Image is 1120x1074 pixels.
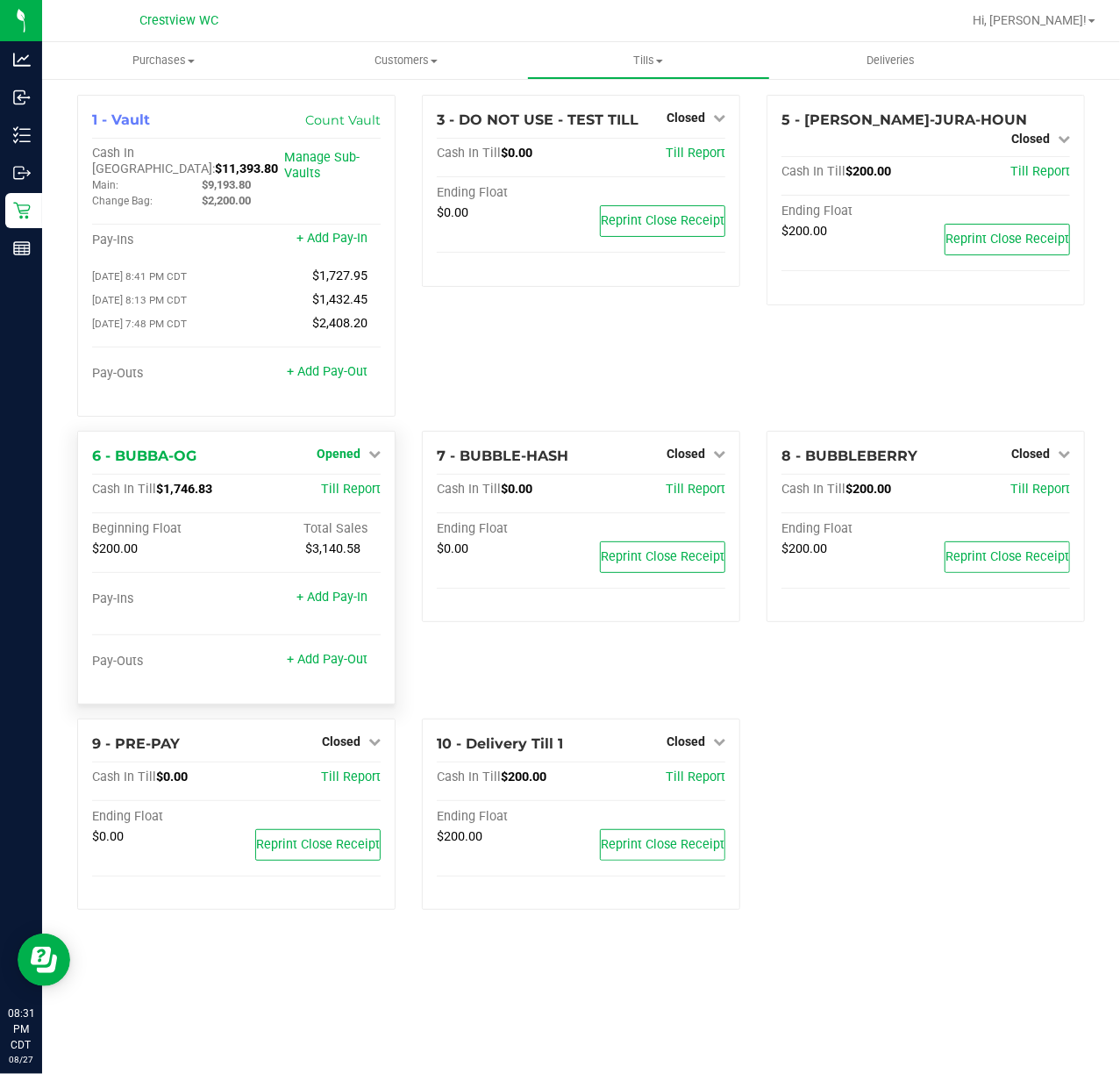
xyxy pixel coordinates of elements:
[8,1053,34,1066] p: 08/27
[321,482,381,497] a: Till Report
[437,829,482,844] span: $200.00
[296,231,367,246] a: + Add Pay-In
[92,541,138,556] span: $200.00
[601,549,724,564] span: Reprint Close Receipt
[92,735,180,752] span: 9 - PRE-PAY
[1010,164,1070,179] a: Till Report
[437,521,581,537] div: Ending Float
[1011,447,1050,461] span: Closed
[528,53,769,68] span: Tills
[601,213,724,228] span: Reprint Close Receipt
[237,521,382,537] div: Total Sales
[285,42,528,79] a: Customers
[437,735,563,752] span: 10 - Delivery Till 1
[13,126,31,144] inline-svg: Inventory
[202,194,251,207] span: $2,200.00
[284,150,360,181] a: Manage Sub-Vaults
[202,178,251,191] span: $9,193.80
[945,224,1070,255] button: Reprint Close Receipt
[601,837,724,852] span: Reprint Close Receipt
[437,146,501,161] span: Cash In Till
[317,447,360,461] span: Opened
[92,179,118,191] span: Main:
[973,13,1087,27] span: Hi, [PERSON_NAME]!
[156,482,212,497] span: $1,746.83
[437,111,638,128] span: 3 - DO NOT USE - TEST TILL
[92,521,237,537] div: Beginning Float
[13,164,31,182] inline-svg: Outbound
[92,195,153,207] span: Change Bag:
[781,111,1027,128] span: 5 - [PERSON_NAME]-JURA-HOUN
[305,112,381,128] a: Count Vault
[945,232,1069,247] span: Reprint Close Receipt
[770,42,1013,79] a: Deliveries
[321,770,381,784] a: Till Report
[92,146,215,176] span: Cash In [GEOGRAPHIC_DATA]:
[312,316,367,331] span: $2,408.20
[156,770,188,784] span: $0.00
[666,770,725,784] a: Till Report
[92,233,237,248] div: Pay-Ins
[666,146,725,161] a: Till Report
[527,42,770,79] a: Tills
[437,205,468,220] span: $0.00
[667,734,705,748] span: Closed
[781,447,917,464] span: 8 - BUBBLEBERRY
[600,541,725,573] button: Reprint Close Receipt
[437,809,581,825] div: Ending Float
[92,366,237,382] div: Pay-Outs
[312,292,367,307] span: $1,432.45
[437,482,501,497] span: Cash In Till
[437,770,501,784] span: Cash In Till
[667,447,705,461] span: Closed
[305,541,360,556] span: $3,140.58
[92,111,150,128] span: 1 - Vault
[1010,482,1070,497] a: Till Report
[945,541,1070,573] button: Reprint Close Receipt
[945,549,1069,564] span: Reprint Close Receipt
[92,809,237,825] div: Ending Float
[286,53,527,68] span: Customers
[843,53,938,68] span: Deliveries
[92,447,196,464] span: 6 - BUBBA-OG
[322,734,360,748] span: Closed
[42,53,285,68] span: Purchases
[18,934,70,986] iframe: Resource center
[667,111,705,125] span: Closed
[666,482,725,497] a: Till Report
[139,13,218,28] span: Crestview WC
[287,652,367,667] a: + Add Pay-Out
[437,447,568,464] span: 7 - BUBBLE-HASH
[92,294,187,306] span: [DATE] 8:13 PM CDT
[92,482,156,497] span: Cash In Till
[92,270,187,283] span: [DATE] 8:41 PM CDT
[781,482,845,497] span: Cash In Till
[287,364,367,379] a: + Add Pay-Out
[92,829,124,844] span: $0.00
[92,770,156,784] span: Cash In Till
[13,89,31,106] inline-svg: Inbound
[845,164,891,179] span: $200.00
[600,205,725,237] button: Reprint Close Receipt
[296,590,367,605] a: + Add Pay-In
[92,654,237,669] div: Pay-Outs
[501,770,546,784] span: $200.00
[215,161,278,176] span: $11,393.80
[501,146,532,161] span: $0.00
[437,185,581,201] div: Ending Float
[501,482,532,497] span: $0.00
[13,240,31,257] inline-svg: Reports
[781,521,926,537] div: Ending Float
[13,202,31,219] inline-svg: Retail
[437,541,468,556] span: $0.00
[92,318,187,330] span: [DATE] 7:48 PM CDT
[92,591,237,607] div: Pay-Ins
[845,482,891,497] span: $200.00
